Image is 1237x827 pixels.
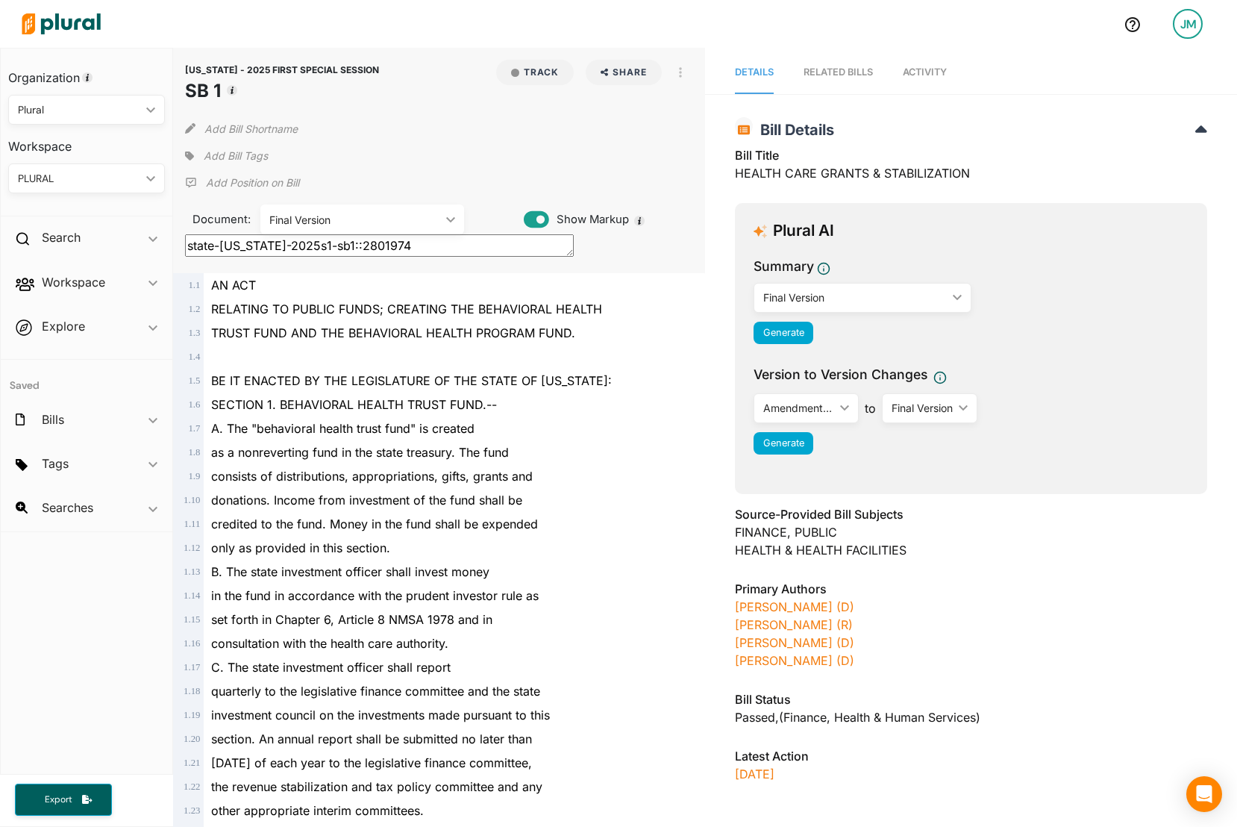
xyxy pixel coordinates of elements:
[211,397,497,412] span: SECTION 1. BEHAVIORAL HEALTH TRUST FUND.--
[735,599,854,614] a: [PERSON_NAME] (D)
[903,52,947,94] a: Activity
[185,64,379,75] span: [US_STATE] - 2025 FIRST SPECIAL SESSION
[42,455,69,472] h2: Tags
[211,564,489,579] span: B. The state investment officer shall invest money
[81,71,94,84] div: Tooltip anchor
[633,214,646,228] div: Tooltip anchor
[735,708,1207,726] div: Passed , ( )
[184,686,200,696] span: 1 . 18
[184,614,200,625] span: 1 . 15
[211,660,451,675] span: C. The state investment officer shall report
[188,375,200,386] span: 1 . 5
[763,290,946,305] div: Final Version
[211,731,532,746] span: section. An annual report shall be submitted no later than
[211,302,602,316] span: RELATING TO PUBLIC FUNDS; CREATING THE BEHAVIORAL HEALTH
[1161,3,1215,45] a: JM
[185,211,242,228] span: Document:
[735,690,1207,708] h3: Bill Status
[735,541,1207,559] div: HEALTH & HEALTH FACILITIES
[1186,776,1222,812] div: Open Intercom Messenger
[188,352,200,362] span: 1 . 4
[735,66,774,78] span: Details
[188,280,200,290] span: 1 . 1
[1,360,172,396] h4: Saved
[735,635,854,650] a: [PERSON_NAME] (D)
[211,803,424,818] span: other appropriate interim committees.
[211,755,532,770] span: [DATE] of each year to the legislative finance committee,
[763,327,804,338] span: Generate
[184,662,200,672] span: 1 . 17
[1173,9,1203,39] div: JM
[763,437,804,449] span: Generate
[211,493,522,508] span: donations. Income from investment of the fund shall be
[188,304,200,314] span: 1 . 2
[184,734,200,744] span: 1 . 20
[783,710,834,725] span: Finance
[735,146,1207,191] div: HEALTH CARE GRANTS & STABILIZATION
[735,617,853,632] a: [PERSON_NAME] (R)
[185,172,299,194] div: Add Position Statement
[211,612,492,627] span: set forth in Chapter 6, Article 8 NMSA 1978 and in
[580,60,668,85] button: Share
[211,469,533,484] span: consists of distributions, appropriations, gifts, grants and
[42,318,85,334] h2: Explore
[496,60,574,85] button: Track
[735,146,1207,164] h3: Bill Title
[735,653,854,668] a: [PERSON_NAME] (D)
[754,365,927,384] span: Version to Version Changes
[42,499,93,516] h2: Searches
[211,779,542,794] span: the revenue stabilization and tax policy committee and any
[184,590,200,601] span: 1 . 14
[804,65,873,79] div: RELATED BILLS
[188,328,200,338] span: 1 . 3
[211,588,539,603] span: in the fund in accordance with the prudent investor rule as
[754,322,813,344] button: Generate
[18,102,140,118] div: Plural
[211,278,256,293] span: AN ACT
[8,56,165,89] h3: Organization
[18,171,140,187] div: PLURAL
[204,149,268,163] span: Add Bill Tags
[184,543,200,553] span: 1 . 12
[211,445,509,460] span: as a nonreverting fund in the state treasury. The fund
[188,471,200,481] span: 1 . 9
[188,447,200,458] span: 1 . 8
[42,229,81,246] h2: Search
[892,400,953,416] div: Final Version
[185,78,379,104] h1: SB 1
[211,325,575,340] span: TRUST FUND AND THE BEHAVIORAL HEALTH PROGRAM FUND.
[735,505,1207,523] h3: Source-Provided Bill Subjects
[15,784,112,816] button: Export
[188,399,200,410] span: 1 . 6
[773,222,834,240] h3: Plural AI
[184,638,200,649] span: 1 . 16
[185,234,574,257] textarea: state-[US_STATE]-2025s1-sb1::2801974
[184,495,200,505] span: 1 . 10
[763,400,834,416] div: Amendments in Context
[184,805,200,816] span: 1 . 23
[804,52,873,94] a: RELATED BILLS
[735,580,1207,598] h3: Primary Authors
[211,373,612,388] span: BE IT ENACTED BY THE LEGISLATURE OF THE STATE OF [US_STATE]:
[735,52,774,94] a: Details
[206,175,299,190] p: Add Position on Bill
[188,423,200,434] span: 1 . 7
[184,781,200,792] span: 1 . 22
[754,432,813,455] button: Generate
[269,212,440,228] div: Final Version
[754,257,814,276] h3: Summary
[34,793,82,806] span: Export
[211,684,540,699] span: quarterly to the legislative finance committee and the state
[211,708,550,723] span: investment council on the investments made pursuant to this
[184,710,200,720] span: 1 . 19
[185,145,267,167] div: Add tags
[42,411,64,428] h2: Bills
[735,765,1207,783] p: [DATE]
[184,758,200,768] span: 1 . 21
[549,211,629,228] span: Show Markup
[8,125,165,157] h3: Workspace
[903,66,947,78] span: Activity
[184,519,201,529] span: 1 . 11
[225,84,239,97] div: Tooltip anchor
[735,523,1207,541] div: FINANCE, PUBLIC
